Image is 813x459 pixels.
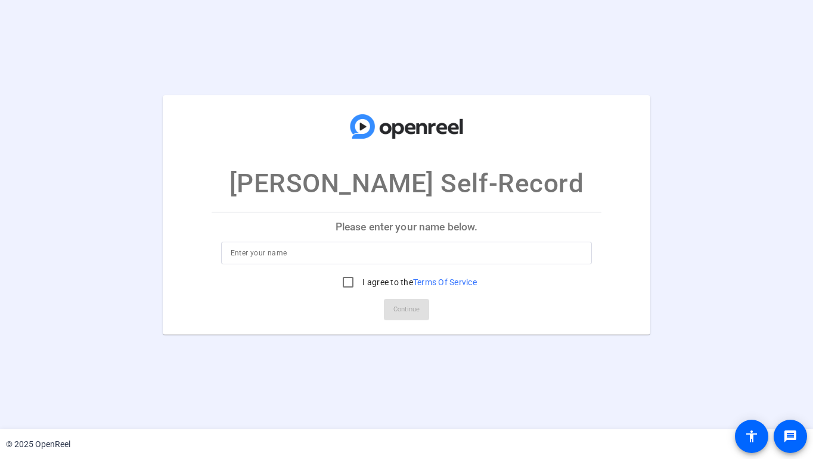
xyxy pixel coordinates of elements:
input: Enter your name [231,246,583,260]
a: Terms Of Service [413,277,477,287]
p: [PERSON_NAME] Self-Record [229,164,584,203]
label: I agree to the [360,276,477,288]
mat-icon: message [783,429,798,444]
img: company-logo [347,107,466,146]
p: Please enter your name below. [212,213,602,241]
div: © 2025 OpenReel [6,438,70,451]
mat-icon: accessibility [744,429,759,444]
